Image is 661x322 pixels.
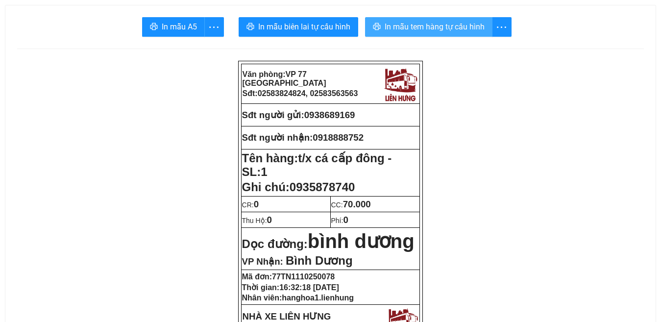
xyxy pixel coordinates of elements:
span: CR: [242,201,259,209]
strong: Sđt: [243,89,358,98]
button: more [204,17,224,37]
span: 0918888752 [313,132,364,143]
strong: Phiếu gửi hàng [40,53,107,63]
span: printer [150,23,158,32]
strong: Văn phòng: [243,70,326,87]
span: more [492,21,511,33]
strong: Dọc đường: [242,237,415,250]
span: VP 77 [GEOGRAPHIC_DATA] [243,70,326,87]
strong: Mã đơn: [242,272,335,281]
button: printerIn mẫu A5 [142,17,205,37]
button: printerIn mẫu biên lai tự cấu hình [239,17,358,37]
span: In mẫu biên lai tự cấu hình [258,21,350,33]
span: In mẫu A5 [162,21,197,33]
strong: NHÀ XE LIÊN HƯNG [243,311,331,322]
strong: Sđt người gửi: [242,110,304,120]
img: logo [382,65,419,102]
span: more [205,21,223,33]
span: 77TN1110250078 [272,272,335,281]
strong: Nhân viên: [242,294,354,302]
strong: Người gửi: [3,70,35,77]
span: Phí: [331,217,348,224]
span: printer [246,23,254,32]
strong: Nhà xe Liên Hưng [3,5,81,15]
span: 0938689169 [304,110,355,120]
span: 02583824824, 02583563563 [258,89,358,98]
span: VP Nhận: [242,256,283,267]
span: 0 [343,215,348,225]
strong: Thời gian: [242,283,339,292]
span: 0 [254,199,259,209]
span: In mẫu tem hàng tự cấu hình [385,21,485,33]
button: more [492,17,512,37]
img: logo [105,7,144,48]
span: 70.000 [343,199,371,209]
span: printer [373,23,381,32]
span: 0935878740 [290,180,355,194]
span: t/x cá cấp đông - SL: [242,151,392,178]
span: 16:32:18 [DATE] [279,283,339,292]
span: Bình Dương [286,254,353,267]
strong: Sđt người nhận: [242,132,313,143]
span: 0938689169 [98,70,135,77]
span: 0 [267,215,272,225]
strong: Tên hàng: [242,151,392,178]
strong: VP: 77 [GEOGRAPHIC_DATA], [GEOGRAPHIC_DATA] [3,17,104,49]
button: printerIn mẫu tem hàng tự cấu hình [365,17,492,37]
span: hanghoa1.lienhung [282,294,354,302]
span: Thu Hộ: [242,217,272,224]
span: Ghi chú: [242,180,355,194]
span: 1 [261,165,267,178]
span: bình dương [308,230,415,252]
strong: SĐT gửi: [72,70,135,77]
span: CC: [331,201,371,209]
